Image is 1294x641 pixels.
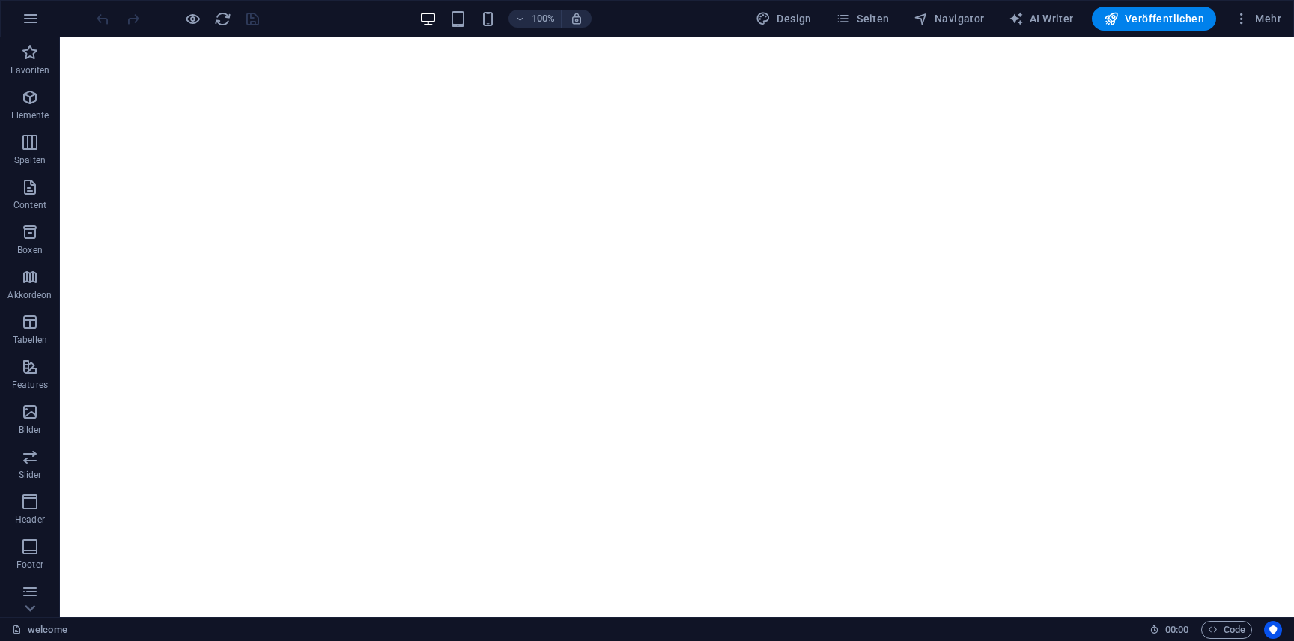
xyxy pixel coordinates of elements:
[1234,11,1281,26] span: Mehr
[13,199,46,211] p: Content
[750,7,818,31] div: Design (Strg+Alt+Y)
[914,11,985,26] span: Navigator
[756,11,812,26] span: Design
[1264,621,1282,639] button: Usercentrics
[1228,7,1287,31] button: Mehr
[12,621,67,639] a: Klick, um Auswahl aufzuheben. Doppelklick öffnet Seitenverwaltung
[213,10,231,28] button: reload
[836,11,890,26] span: Seiten
[19,469,42,481] p: Slider
[214,10,231,28] i: Seite neu laden
[14,154,46,166] p: Spalten
[11,109,49,121] p: Elemente
[908,7,991,31] button: Navigator
[1009,11,1074,26] span: AI Writer
[7,289,52,301] p: Akkordeon
[570,12,583,25] i: Bei Größenänderung Zoomstufe automatisch an das gewählte Gerät anpassen.
[19,424,42,436] p: Bilder
[15,514,45,526] p: Header
[1104,11,1204,26] span: Veröffentlichen
[1201,621,1252,639] button: Code
[1208,621,1245,639] span: Code
[1003,7,1080,31] button: AI Writer
[12,379,48,391] p: Features
[531,10,555,28] h6: 100%
[830,7,896,31] button: Seiten
[183,10,201,28] button: Klicke hier, um den Vorschau-Modus zu verlassen
[1092,7,1216,31] button: Veröffentlichen
[13,334,47,346] p: Tabellen
[16,559,43,571] p: Footer
[508,10,562,28] button: 100%
[10,64,49,76] p: Favoriten
[1149,621,1189,639] h6: Session-Zeit
[17,244,43,256] p: Boxen
[750,7,818,31] button: Design
[1176,624,1178,635] span: :
[1165,621,1188,639] span: 00 00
